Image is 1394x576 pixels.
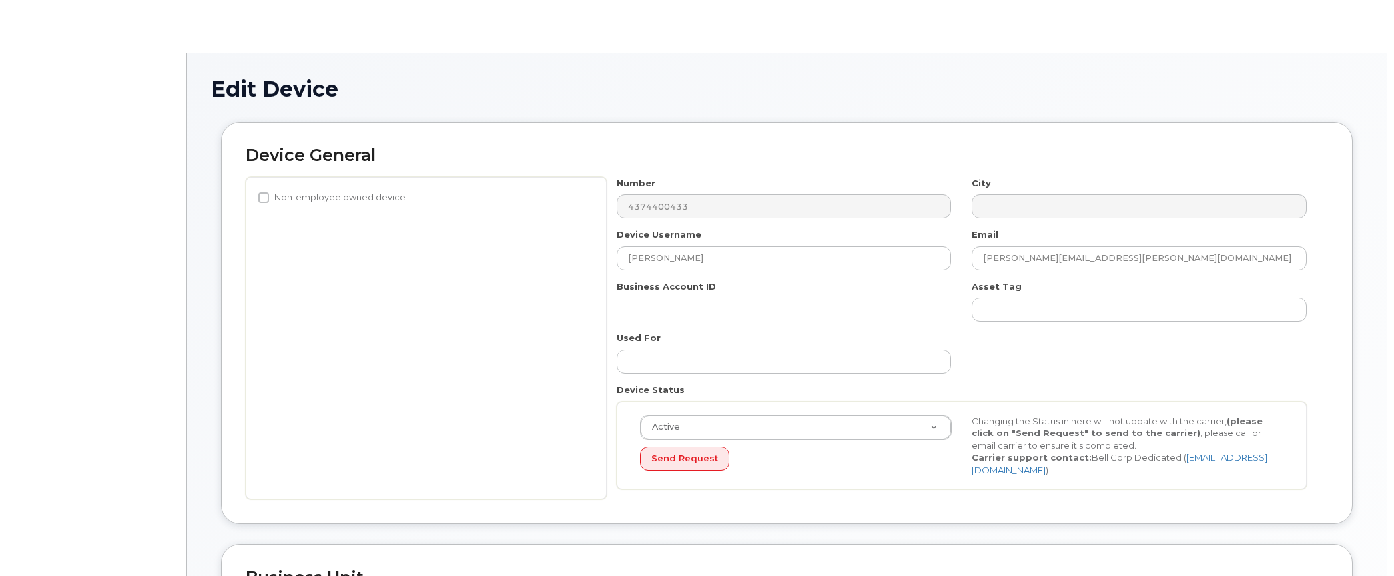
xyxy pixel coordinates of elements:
label: Asset Tag [972,280,1022,293]
label: Non-employee owned device [258,190,406,206]
div: Changing the Status in here will not update with the carrier, , please call or email carrier to e... [962,415,1293,477]
h2: Device General [246,146,1328,165]
h1: Edit Device [211,77,1363,101]
label: Device Username [617,228,701,241]
label: City [972,177,991,190]
strong: Carrier support contact: [972,452,1092,463]
span: Active [644,421,680,433]
label: Number [617,177,655,190]
a: [EMAIL_ADDRESS][DOMAIN_NAME] [972,452,1267,475]
label: Device Status [617,384,685,396]
label: Business Account ID [617,280,716,293]
a: Active [641,416,951,439]
input: Non-employee owned device [258,192,269,203]
button: Send Request [640,447,729,471]
label: Used For [617,332,661,344]
label: Email [972,228,998,241]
